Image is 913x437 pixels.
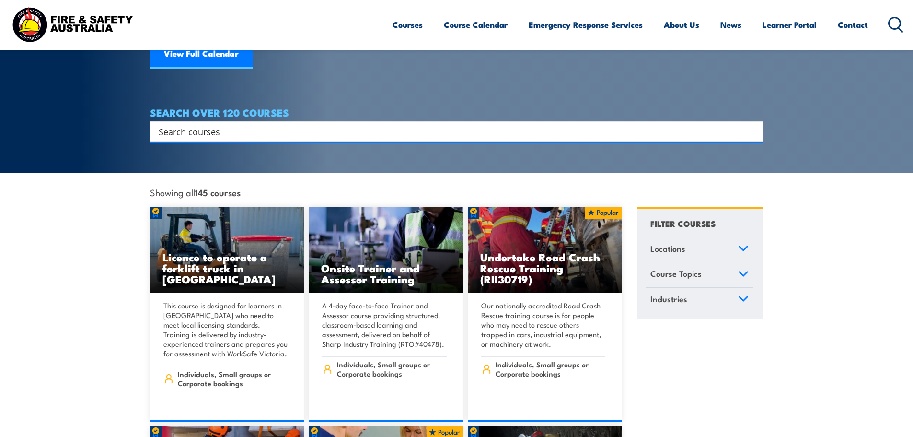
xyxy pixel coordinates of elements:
[162,251,292,284] h3: Licence to operate a forklift truck in [GEOGRAPHIC_DATA]
[650,267,702,280] span: Course Topics
[480,251,610,284] h3: Undertake Road Crash Rescue Training (RII30719)
[720,12,741,37] a: News
[650,293,687,306] span: Industries
[496,360,605,378] span: Individuals, Small groups or Corporate bookings
[763,12,817,37] a: Learner Portal
[646,262,753,287] a: Course Topics
[150,107,763,118] h4: SEARCH OVER 120 COURSES
[481,301,606,349] p: Our nationally accredited Road Crash Rescue training course is for people who may need to rescue ...
[650,217,716,230] h4: FILTER COURSES
[159,124,742,139] input: Search input
[195,186,241,199] strong: 145 courses
[309,207,463,293] img: Safety For Leaders
[337,360,447,378] span: Individuals, Small groups or Corporate bookings
[646,237,753,262] a: Locations
[529,12,643,37] a: Emergency Response Services
[321,262,451,284] h3: Onsite Trainer and Assessor Training
[650,242,685,255] span: Locations
[150,207,304,293] a: Licence to operate a forklift truck in [GEOGRAPHIC_DATA]
[150,207,304,293] img: Licence to operate a forklift truck Training
[393,12,423,37] a: Courses
[664,12,699,37] a: About Us
[444,12,508,37] a: Course Calendar
[322,301,447,349] p: A 4-day face-to-face Trainer and Assessor course providing structured, classroom-based learning a...
[150,187,241,197] span: Showing all
[163,301,288,358] p: This course is designed for learners in [GEOGRAPHIC_DATA] who need to meet local licensing standa...
[838,12,868,37] a: Contact
[161,125,744,138] form: Search form
[468,207,622,293] img: Road Crash Rescue Training
[646,288,753,313] a: Industries
[178,369,288,388] span: Individuals, Small groups or Corporate bookings
[747,125,760,138] button: Search magnifier button
[150,40,253,69] a: View Full Calendar
[309,207,463,293] a: Onsite Trainer and Assessor Training
[468,207,622,293] a: Undertake Road Crash Rescue Training (RII30719)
